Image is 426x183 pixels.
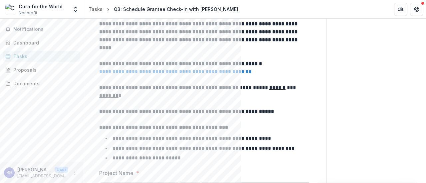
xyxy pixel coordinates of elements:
[19,10,37,16] span: Nonprofit
[7,170,12,175] div: Kayla Hansen
[114,6,238,13] div: Q3: Schedule Grantee Check-in with [PERSON_NAME]
[71,169,79,177] button: More
[13,80,75,87] div: Documents
[19,3,63,10] div: Cura for the World
[17,173,68,179] p: [EMAIL_ADDRESS][DOMAIN_NAME]
[13,66,75,73] div: Proposals
[71,3,80,16] button: Open entity switcher
[17,166,52,173] p: [PERSON_NAME]
[3,51,80,62] a: Tasks
[86,4,105,14] a: Tasks
[394,3,407,16] button: Partners
[86,4,241,14] nav: breadcrumb
[3,37,80,48] a: Dashboard
[410,3,423,16] button: Get Help
[3,64,80,75] a: Proposals
[89,6,103,13] div: Tasks
[99,169,133,177] p: Project Name
[3,24,80,35] button: Notifications
[13,53,75,60] div: Tasks
[3,78,80,89] a: Documents
[55,167,68,173] p: User
[13,39,75,46] div: Dashboard
[5,4,16,15] img: Cura for the World
[13,27,78,32] span: Notifications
